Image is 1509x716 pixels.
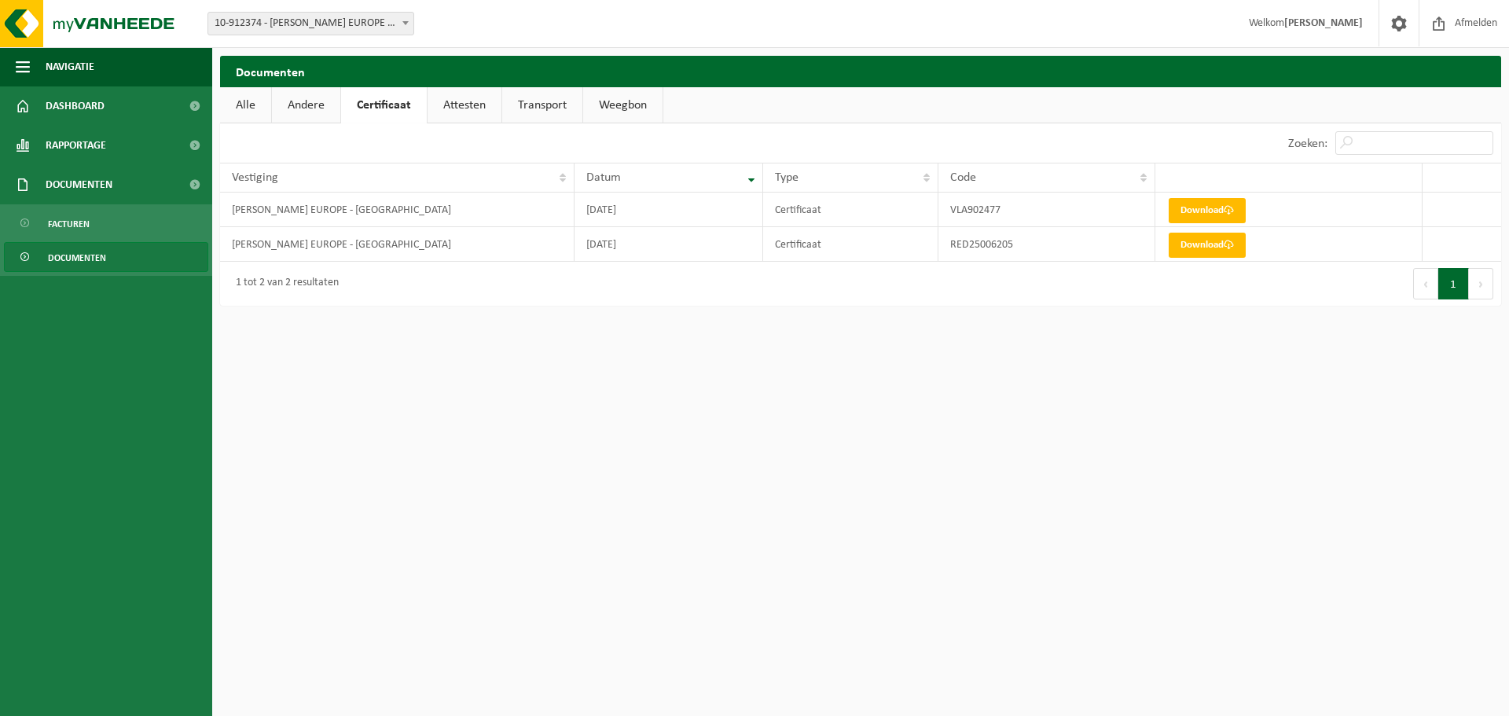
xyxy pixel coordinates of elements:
[4,208,208,238] a: Facturen
[428,87,501,123] a: Attesten
[220,193,575,227] td: [PERSON_NAME] EUROPE - [GEOGRAPHIC_DATA]
[272,87,340,123] a: Andere
[46,47,94,86] span: Navigatie
[938,193,1155,227] td: VLA902477
[220,56,1501,86] h2: Documenten
[775,171,799,184] span: Type
[1469,268,1493,299] button: Next
[46,86,105,126] span: Dashboard
[763,227,938,262] td: Certificaat
[4,242,208,272] a: Documenten
[220,87,271,123] a: Alle
[583,87,663,123] a: Weegbon
[1413,268,1438,299] button: Previous
[228,270,339,298] div: 1 tot 2 van 2 resultaten
[48,243,106,273] span: Documenten
[938,227,1155,262] td: RED25006205
[763,193,938,227] td: Certificaat
[208,13,413,35] span: 10-912374 - FIKE EUROPE - HERENTALS
[502,87,582,123] a: Transport
[586,171,621,184] span: Datum
[48,209,90,239] span: Facturen
[46,165,112,204] span: Documenten
[1438,268,1469,299] button: 1
[1288,138,1327,150] label: Zoeken:
[950,171,976,184] span: Code
[1169,198,1246,223] a: Download
[1169,233,1246,258] a: Download
[46,126,106,165] span: Rapportage
[220,227,575,262] td: [PERSON_NAME] EUROPE - [GEOGRAPHIC_DATA]
[575,193,763,227] td: [DATE]
[1284,17,1363,29] strong: [PERSON_NAME]
[341,87,427,123] a: Certificaat
[232,171,278,184] span: Vestiging
[575,227,763,262] td: [DATE]
[207,12,414,35] span: 10-912374 - FIKE EUROPE - HERENTALS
